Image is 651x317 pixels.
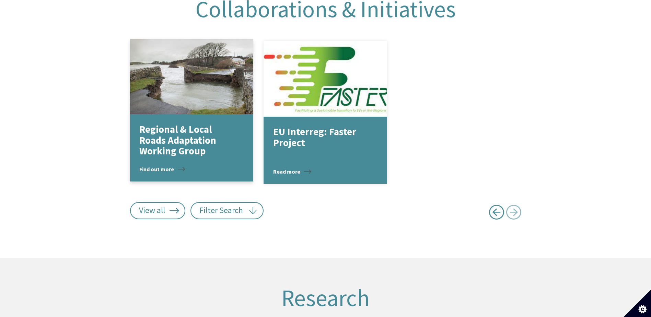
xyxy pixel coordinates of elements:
span: Find out more [139,165,185,173]
a: Regional & Local Roads Adaptation Working Group Find out more [130,39,254,181]
a: Previous page [489,202,504,225]
a: View all [130,202,186,219]
button: Set cookie preferences [624,290,651,317]
p: EU Interreg: Faster Project [273,127,368,148]
a: EU Interreg: Faster Project Read more [264,41,387,184]
a: Next page [506,202,521,225]
h2: Research [125,285,526,311]
button: Filter Search [190,202,264,219]
span: Read more [273,167,311,176]
p: Regional & Local Roads Adaptation Working Group [139,124,234,157]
